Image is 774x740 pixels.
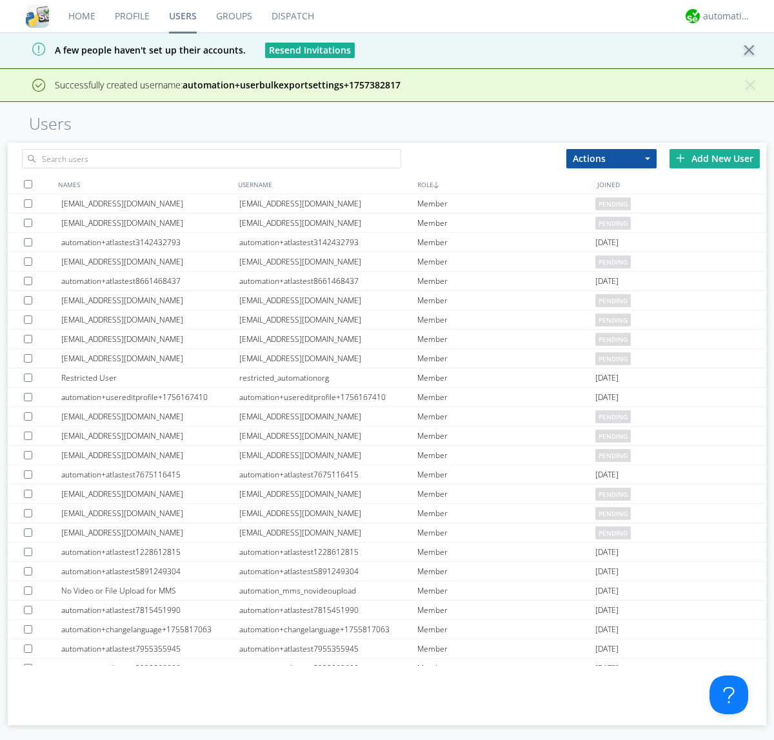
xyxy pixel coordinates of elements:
span: [DATE] [595,388,619,407]
span: pending [595,410,631,423]
img: d2d01cd9b4174d08988066c6d424eccd [686,9,700,23]
div: [EMAIL_ADDRESS][DOMAIN_NAME] [239,252,417,271]
div: JOINED [594,175,774,194]
div: automation+atlastest3142432793 [239,233,417,252]
div: [EMAIL_ADDRESS][DOMAIN_NAME] [239,426,417,445]
span: pending [595,197,631,210]
div: Member [417,272,595,290]
iframe: Toggle Customer Support [709,675,748,714]
a: Restricted Userrestricted_automationorgMember[DATE] [8,368,766,388]
span: pending [595,449,631,462]
div: Member [417,601,595,619]
span: pending [595,314,631,326]
div: [EMAIL_ADDRESS][DOMAIN_NAME] [239,310,417,329]
div: [EMAIL_ADDRESS][DOMAIN_NAME] [61,504,239,523]
div: automation_mms_novideoupload [239,581,417,600]
div: Member [417,252,595,271]
div: automation+atlastest7955355945 [239,639,417,658]
div: automation+atlas [703,10,751,23]
div: Member [417,291,595,310]
div: Add New User [670,149,760,168]
span: pending [595,217,631,230]
div: automation+atlastest3142432793 [61,233,239,252]
a: [EMAIL_ADDRESS][DOMAIN_NAME][EMAIL_ADDRESS][DOMAIN_NAME]Memberpending [8,291,766,310]
img: cddb5a64eb264b2086981ab96f4c1ba7 [26,5,49,28]
div: [EMAIL_ADDRESS][DOMAIN_NAME] [239,407,417,426]
a: [EMAIL_ADDRESS][DOMAIN_NAME][EMAIL_ADDRESS][DOMAIN_NAME]Memberpending [8,214,766,233]
a: [EMAIL_ADDRESS][DOMAIN_NAME][EMAIL_ADDRESS][DOMAIN_NAME]Memberpending [8,330,766,349]
div: Member [417,485,595,503]
a: automation+changelanguage+1755817063automation+changelanguage+1755817063Member[DATE] [8,620,766,639]
a: [EMAIL_ADDRESS][DOMAIN_NAME][EMAIL_ADDRESS][DOMAIN_NAME]Memberpending [8,485,766,504]
div: [EMAIL_ADDRESS][DOMAIN_NAME] [239,504,417,523]
div: Member [417,543,595,561]
a: [EMAIL_ADDRESS][DOMAIN_NAME][EMAIL_ADDRESS][DOMAIN_NAME]Memberpending [8,252,766,272]
div: Member [417,349,595,368]
a: No Video or File Upload for MMSautomation_mms_novideouploadMember[DATE] [8,581,766,601]
span: [DATE] [595,639,619,659]
div: Member [417,465,595,484]
a: [EMAIL_ADDRESS][DOMAIN_NAME][EMAIL_ADDRESS][DOMAIN_NAME]Memberpending [8,426,766,446]
div: automation+atlastest5891249304 [239,562,417,581]
div: Member [417,310,595,329]
div: automation+atlastest5891249304 [61,562,239,581]
a: [EMAIL_ADDRESS][DOMAIN_NAME][EMAIL_ADDRESS][DOMAIN_NAME]Memberpending [8,504,766,523]
span: [DATE] [595,272,619,291]
span: [DATE] [595,233,619,252]
div: automation+atlastest7675116415 [61,465,239,484]
div: [EMAIL_ADDRESS][DOMAIN_NAME] [61,485,239,503]
div: [EMAIL_ADDRESS][DOMAIN_NAME] [61,252,239,271]
div: automation+atlastest8661468437 [61,272,239,290]
div: Member [417,639,595,658]
span: [DATE] [595,562,619,581]
span: Successfully created username: [55,79,401,91]
div: automation+atlastest2338860909 [239,659,417,677]
div: automation+usereditprofile+1756167410 [61,388,239,406]
a: automation+atlastest2338860909automation+atlastest2338860909Member[DATE] [8,659,766,678]
a: automation+atlastest5891249304automation+atlastest5891249304Member[DATE] [8,562,766,581]
div: No Video or File Upload for MMS [61,581,239,600]
span: pending [595,333,631,346]
div: [EMAIL_ADDRESS][DOMAIN_NAME] [239,214,417,232]
a: [EMAIL_ADDRESS][DOMAIN_NAME][EMAIL_ADDRESS][DOMAIN_NAME]Memberpending [8,523,766,543]
span: [DATE] [595,659,619,678]
div: [EMAIL_ADDRESS][DOMAIN_NAME] [239,485,417,503]
div: [EMAIL_ADDRESS][DOMAIN_NAME] [61,523,239,542]
div: Member [417,523,595,542]
span: pending [595,430,631,443]
div: [EMAIL_ADDRESS][DOMAIN_NAME] [239,330,417,348]
div: [EMAIL_ADDRESS][DOMAIN_NAME] [61,349,239,368]
span: pending [595,488,631,501]
strong: automation+userbulkexportsettings+1757382817 [183,79,401,91]
a: automation+usereditprofile+1756167410automation+usereditprofile+1756167410Member[DATE] [8,388,766,407]
img: plus.svg [676,154,685,163]
a: [EMAIL_ADDRESS][DOMAIN_NAME][EMAIL_ADDRESS][DOMAIN_NAME]Memberpending [8,446,766,465]
input: Search users [22,149,401,168]
div: Member [417,620,595,639]
div: automation+atlastest1228612815 [239,543,417,561]
div: [EMAIL_ADDRESS][DOMAIN_NAME] [61,291,239,310]
div: Member [417,233,595,252]
div: Member [417,330,595,348]
button: Actions [566,149,657,168]
button: Resend Invitations [265,43,355,58]
div: [EMAIL_ADDRESS][DOMAIN_NAME] [61,426,239,445]
span: pending [595,352,631,365]
div: automation+changelanguage+1755817063 [239,620,417,639]
div: [EMAIL_ADDRESS][DOMAIN_NAME] [239,523,417,542]
div: automation+atlastest7955355945 [61,639,239,658]
div: automation+atlastest7815451990 [61,601,239,619]
span: A few people haven't set up their accounts. [10,44,246,56]
a: automation+atlastest8661468437automation+atlastest8661468437Member[DATE] [8,272,766,291]
a: [EMAIL_ADDRESS][DOMAIN_NAME][EMAIL_ADDRESS][DOMAIN_NAME]Memberpending [8,407,766,426]
div: automation+changelanguage+1755817063 [61,620,239,639]
span: pending [595,255,631,268]
div: automation+atlastest2338860909 [61,659,239,677]
a: [EMAIL_ADDRESS][DOMAIN_NAME][EMAIL_ADDRESS][DOMAIN_NAME]Memberpending [8,349,766,368]
div: [EMAIL_ADDRESS][DOMAIN_NAME] [61,310,239,329]
a: automation+atlastest1228612815automation+atlastest1228612815Member[DATE] [8,543,766,562]
div: restricted_automationorg [239,368,417,387]
div: NAMES [55,175,235,194]
div: Member [417,581,595,600]
div: [EMAIL_ADDRESS][DOMAIN_NAME] [239,291,417,310]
